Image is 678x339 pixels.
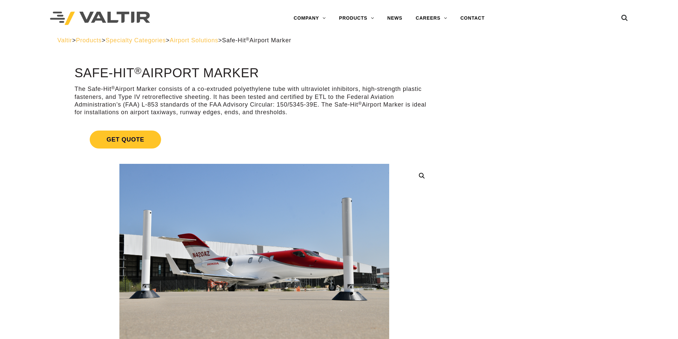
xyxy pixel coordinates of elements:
sup: ® [111,85,115,90]
a: Specialty Categories [105,37,166,44]
a: COMPANY [287,12,332,25]
img: Valtir [50,12,150,25]
a: Products [76,37,102,44]
span: Safe-Hit Airport Marker [222,37,291,44]
a: CONTACT [454,12,491,25]
a: Airport Solutions [170,37,218,44]
sup: ® [358,101,362,106]
div: > > > > [57,37,621,44]
p: The Safe-Hit Airport Marker consists of a co-extruded polyethylene tube with ultraviolet inhibito... [74,85,434,117]
a: Get Quote [74,123,434,157]
a: PRODUCTS [332,12,381,25]
sup: ® [134,65,142,76]
a: Valtir [57,37,72,44]
span: Get Quote [90,131,161,149]
h1: Safe-Hit Airport Marker [74,66,434,80]
a: CAREERS [409,12,454,25]
sup: ® [246,37,249,42]
a: NEWS [381,12,409,25]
